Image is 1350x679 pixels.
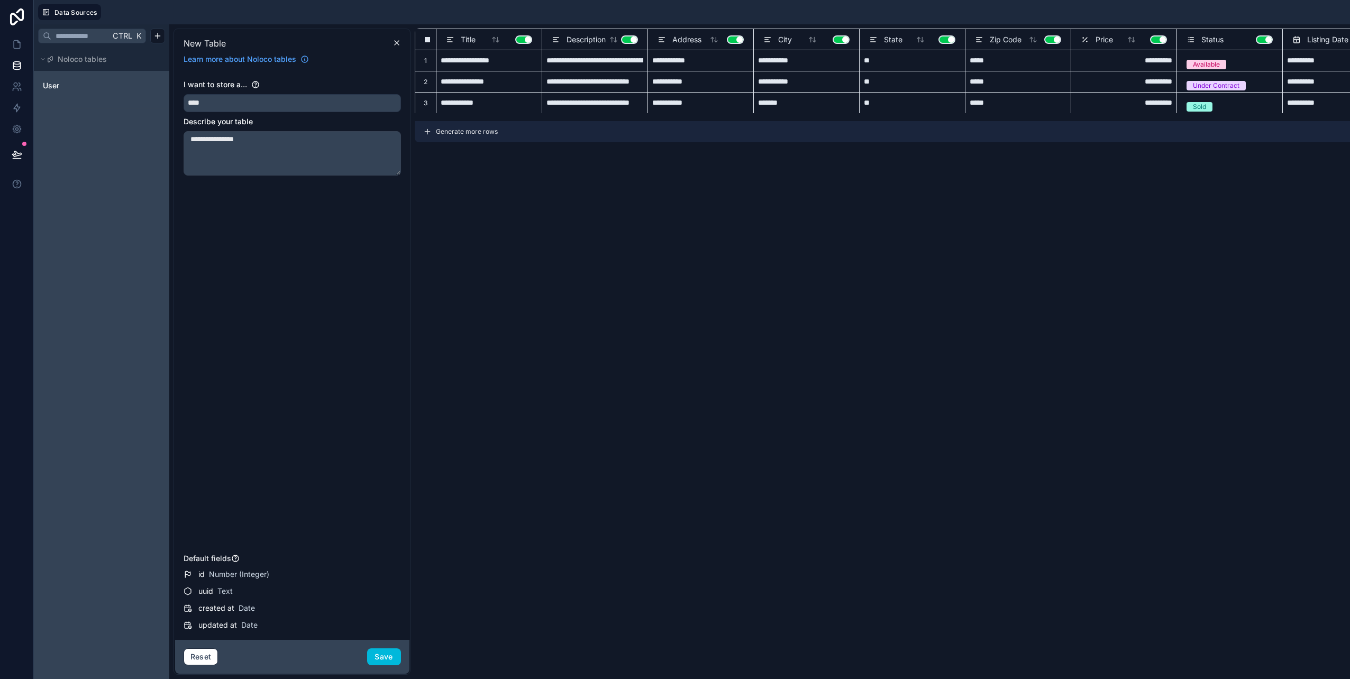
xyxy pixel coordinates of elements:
[43,80,59,91] span: User
[1193,60,1220,69] div: Available
[179,54,313,65] a: Learn more about Noloco tables
[415,92,436,113] div: 3
[367,648,401,665] button: Save
[43,80,129,91] a: User
[1096,34,1113,45] span: Price
[38,52,159,67] button: Noloco tables
[436,127,498,136] span: Generate more rows
[778,34,792,45] span: City
[415,71,436,92] div: 2
[184,117,253,126] span: Describe your table
[423,121,498,142] button: Generate more rows
[461,34,476,45] span: Title
[135,32,142,40] span: K
[184,54,296,65] span: Learn more about Noloco tables
[38,77,165,94] div: User
[990,34,1021,45] span: Zip Code
[112,29,133,42] span: Ctrl
[184,648,218,665] button: Reset
[38,4,101,20] button: Data Sources
[198,603,234,613] span: created at
[198,569,205,580] span: id
[415,50,436,71] div: 1
[217,586,233,597] span: Text
[184,37,226,50] span: New Table
[184,80,247,89] span: I want to store a...
[239,603,255,613] span: Date
[1193,81,1239,90] div: Under Contract
[1307,34,1348,45] span: Listing Date
[54,8,97,16] span: Data Sources
[209,569,269,580] span: Number (Integer)
[1193,102,1206,112] div: Sold
[184,554,231,563] span: Default fields
[567,34,606,45] span: Description
[58,54,107,65] span: Noloco tables
[672,34,701,45] span: Address
[884,34,902,45] span: State
[198,586,213,597] span: uuid
[198,620,237,630] span: updated at
[241,620,258,630] span: Date
[1201,34,1224,45] span: Status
